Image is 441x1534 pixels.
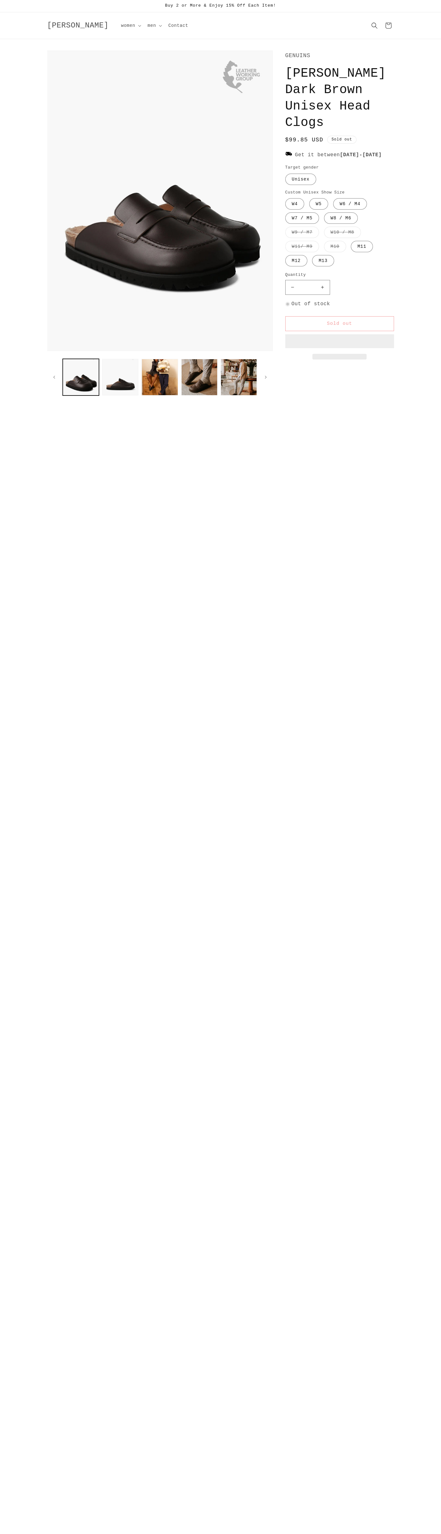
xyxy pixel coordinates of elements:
[285,212,319,224] label: W7 / M5
[181,359,218,395] button: Load image 4 in gallery view
[144,19,165,32] summary: men
[340,152,382,158] strong: -
[285,272,394,278] label: Quantity
[259,370,273,384] button: Slide right
[168,23,188,28] span: Contact
[148,23,156,28] span: men
[324,227,361,238] label: W10 / M8
[309,198,328,210] label: W5
[142,359,178,395] button: Load image 3 in gallery view
[333,198,367,210] label: W6 / M4
[312,255,334,266] label: M13
[285,241,319,252] label: W11/ M9
[45,20,111,32] a: [PERSON_NAME]
[327,136,357,144] span: Sold out
[285,164,320,171] legend: Target gender
[340,152,359,158] span: [DATE]
[285,316,394,331] button: Sold out
[47,21,109,30] span: [PERSON_NAME]
[63,359,99,395] button: Load image 1 in gallery view
[285,198,305,210] label: W4
[324,212,358,224] label: W8 / M6
[102,359,138,395] button: Load image 2 in gallery view
[285,227,319,238] label: W9 / M7
[285,300,394,309] p: Out of stock
[47,51,273,397] media-gallery: Gallery Viewer
[285,189,345,196] legend: Custom Unisex Show Size
[351,241,373,252] label: M11
[285,151,292,158] img: 1670915.png
[165,3,276,8] span: Buy 2 or More & Enjoy 15% Off Each Item!
[121,23,135,28] span: women
[324,241,346,252] label: M10
[285,136,323,144] span: $99.85 USD
[47,370,61,384] button: Slide left
[285,51,394,61] p: GENUINS
[285,255,307,266] label: M12
[285,174,316,185] label: Unisex
[221,359,257,395] button: Load image 5 in gallery view
[165,19,192,32] a: Contact
[285,151,394,160] p: Get it between
[285,65,394,131] h1: [PERSON_NAME] Dark Brown Unisex Head Clogs
[363,152,382,158] span: [DATE]
[368,19,381,33] summary: Search
[117,19,144,32] summary: women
